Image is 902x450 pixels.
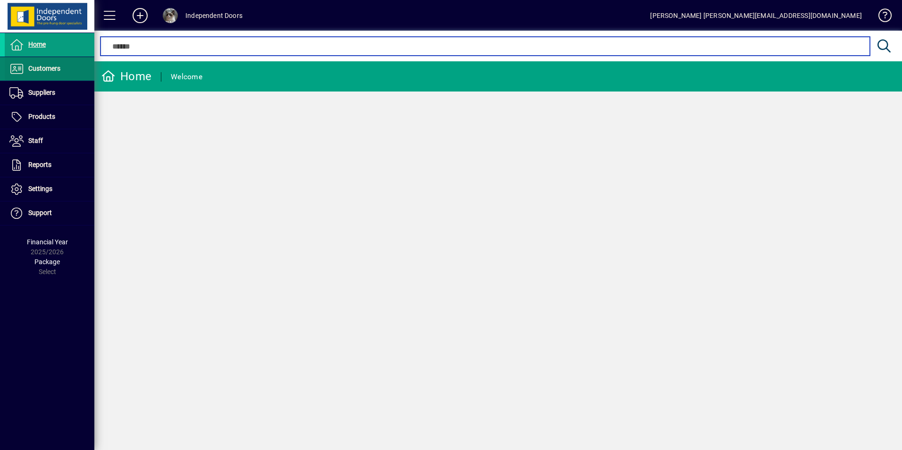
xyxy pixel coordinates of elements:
[28,209,52,217] span: Support
[871,2,890,33] a: Knowledge Base
[155,7,185,24] button: Profile
[5,201,94,225] a: Support
[5,153,94,177] a: Reports
[28,65,60,72] span: Customers
[28,137,43,144] span: Staff
[101,69,151,84] div: Home
[28,185,52,192] span: Settings
[171,69,202,84] div: Welcome
[5,57,94,81] a: Customers
[27,238,68,246] span: Financial Year
[28,89,55,96] span: Suppliers
[650,8,862,23] div: [PERSON_NAME] [PERSON_NAME][EMAIL_ADDRESS][DOMAIN_NAME]
[5,177,94,201] a: Settings
[185,8,242,23] div: Independent Doors
[5,129,94,153] a: Staff
[5,81,94,105] a: Suppliers
[5,105,94,129] a: Products
[28,41,46,48] span: Home
[34,258,60,266] span: Package
[28,113,55,120] span: Products
[125,7,155,24] button: Add
[28,161,51,168] span: Reports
